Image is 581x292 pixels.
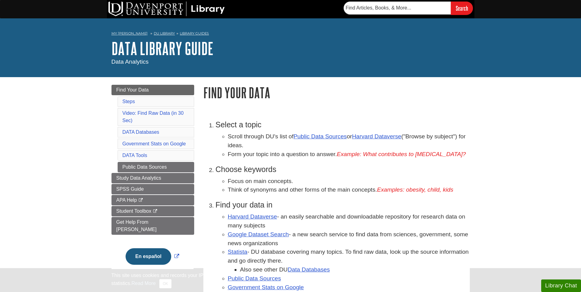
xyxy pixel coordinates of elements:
[228,213,277,220] a: Harvard Dataverse
[228,132,470,150] li: Scroll through DU's list of or ("Browse by subject") for ideas.
[293,133,347,140] a: Public Data Sources
[116,219,157,232] span: Get Help From [PERSON_NAME]
[337,151,466,157] em: Example: What contributes to [MEDICAL_DATA]?
[228,275,281,282] a: Public Data Sources
[116,175,161,181] span: Study Data Analytics
[228,230,470,248] li: - a new search service to find data from sciences, government, some news organizations
[124,254,181,259] a: Link opens in new window
[123,129,159,135] a: DATA Databases
[216,120,470,129] h3: Select a topic
[116,208,151,214] span: Student Toolbox
[228,150,470,159] li: Form your topic into a question to answer.
[138,198,143,202] i: This link opens in a new window
[228,177,470,186] li: Focus on main concepts.
[111,195,194,205] a: APA Help
[153,209,158,213] i: This link opens in a new window
[203,85,470,100] h1: Find Your Data
[228,185,470,194] li: Think of synonyms and other forms of the main concepts.
[126,248,171,265] button: En español
[180,31,209,36] a: Library Guides
[111,217,194,235] a: Get Help From [PERSON_NAME]
[228,231,289,238] a: Google Dataset Search
[216,165,470,174] h3: Choose keywords
[111,39,213,58] a: DATA Library Guide
[111,206,194,216] a: Student Toolbox
[123,110,184,123] a: Video: Find Raw Data (in 30 Sec)
[352,133,401,140] a: Harvard Dataverse
[111,58,149,65] span: Data Analytics
[111,85,194,95] a: Find Your Data
[228,212,470,230] li: - an easily searchable and downloadable repository for research data on many subjects
[228,248,470,274] li: - DU database covering many topics. To find raw data, look up the source information and go direc...
[118,162,194,172] a: Public Data Sources
[541,279,581,292] button: Library Chat
[344,2,451,14] input: Find Articles, Books, & More...
[116,87,149,92] span: Find Your Data
[123,99,135,104] a: Steps
[228,284,304,290] a: Government Stats on Google
[123,141,186,146] a: Government Stats on Google
[111,85,194,275] div: Guide Page Menu
[344,2,473,15] form: Searches DU Library's articles, books, and more
[111,173,194,183] a: Study Data Analytics
[377,186,453,193] em: Examples: obesity, child, kids
[451,2,473,15] input: Search
[154,31,175,36] a: DU Library
[116,186,144,192] span: SPSS Guide
[116,197,137,203] span: APA Help
[228,249,247,255] a: Statista
[108,2,225,16] img: DU Library
[288,266,330,273] a: Data Databases
[111,31,148,36] a: My [PERSON_NAME]
[240,265,470,274] li: Also see other DU
[216,200,470,209] h3: Find your data in
[111,29,470,39] nav: breadcrumb
[111,184,194,194] a: SPSS Guide
[123,153,147,158] a: DATA Tools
